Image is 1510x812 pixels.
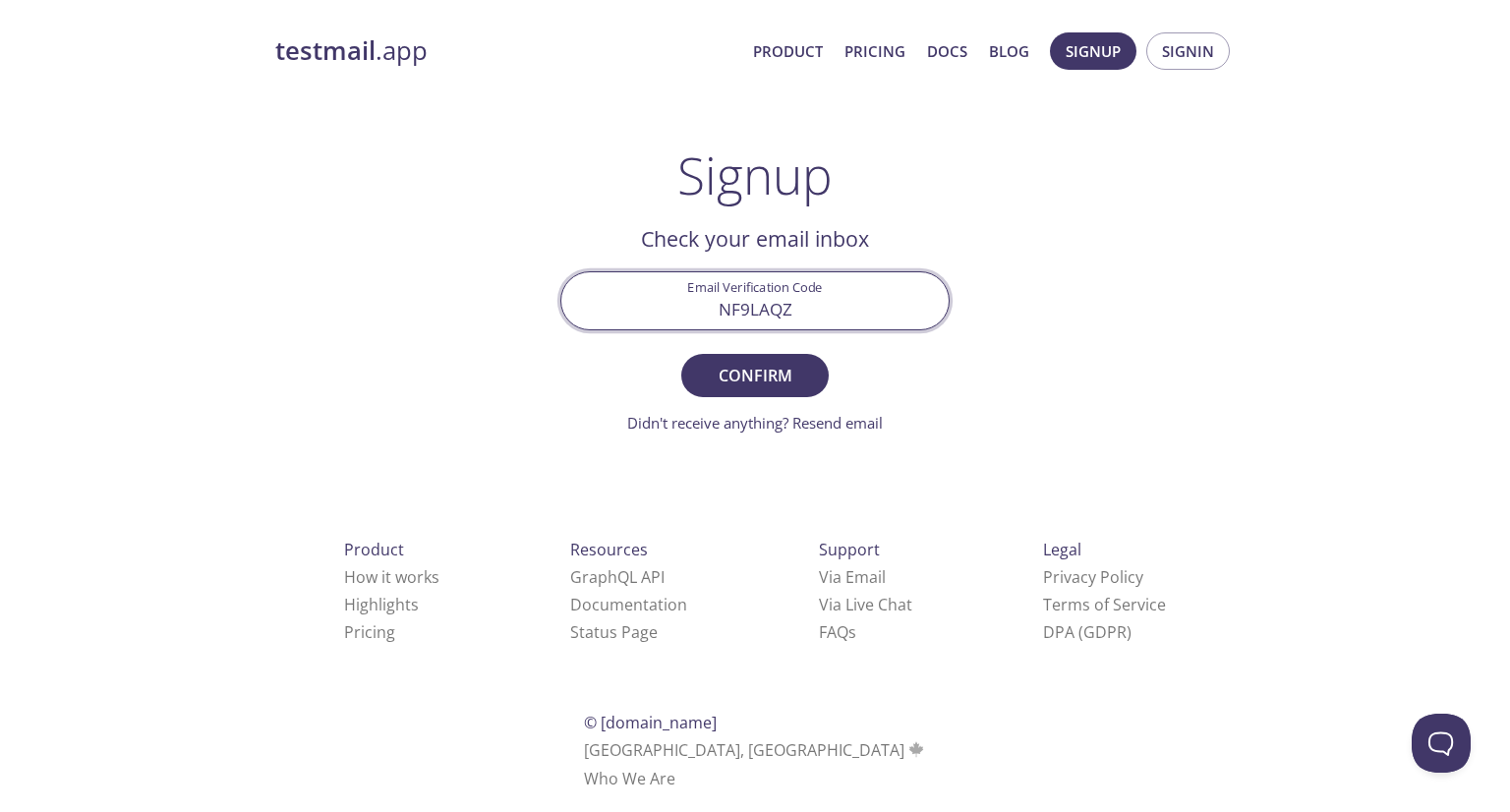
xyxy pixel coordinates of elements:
button: Confirm [681,354,829,397]
a: Via Live Chat [819,594,912,615]
a: Docs [927,38,967,64]
span: © [DOMAIN_NAME] [584,712,717,733]
h1: Signup [677,145,833,204]
iframe: Help Scout Beacon - Open [1412,714,1471,773]
a: Terms of Service [1043,594,1166,615]
h2: Check your email inbox [560,222,950,256]
a: Who We Are [584,768,675,789]
span: Confirm [703,362,807,389]
a: Pricing [844,38,905,64]
span: s [848,621,856,643]
span: Support [819,539,880,560]
a: Highlights [344,594,419,615]
span: Signin [1162,38,1214,64]
a: Product [753,38,823,64]
a: Privacy Policy [1043,566,1143,588]
a: Didn't receive anything? Resend email [627,413,883,433]
strong: testmail [275,33,376,68]
span: Signup [1066,38,1121,64]
a: Documentation [570,594,687,615]
a: Blog [989,38,1029,64]
button: Signin [1146,32,1230,70]
span: Legal [1043,539,1081,560]
a: Pricing [344,621,395,643]
a: GraphQL API [570,566,665,588]
a: DPA (GDPR) [1043,621,1132,643]
a: How it works [344,566,439,588]
span: [GEOGRAPHIC_DATA], [GEOGRAPHIC_DATA] [584,739,927,761]
a: Via Email [819,566,886,588]
span: Resources [570,539,648,560]
a: testmail.app [275,34,737,68]
a: FAQ [819,621,856,643]
span: Product [344,539,404,560]
a: Status Page [570,621,658,643]
button: Signup [1050,32,1136,70]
